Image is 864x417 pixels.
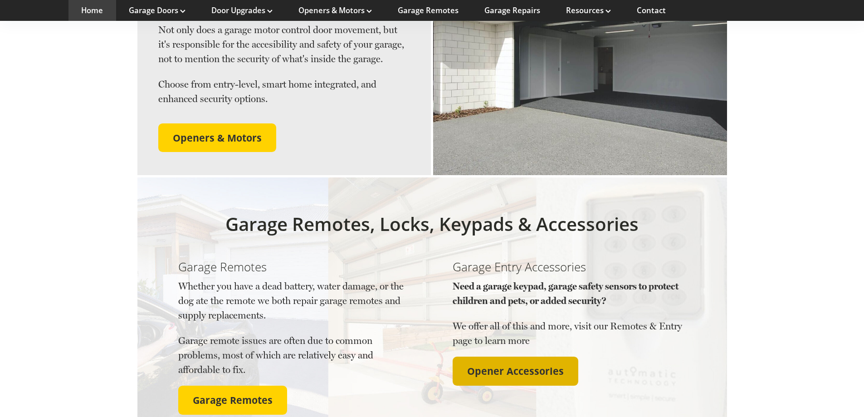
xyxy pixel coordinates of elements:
[178,260,412,279] h3: Garage Remotes
[453,319,686,348] p: We offer all of this and more, visit our Remotes & Entry page to learn more
[81,5,103,15] a: Home
[178,334,412,377] p: Garage remote issues are often due to common problems, most of which are relatively easy and affo...
[453,280,679,306] strong: Need a garage keypad, garage safety sensors to protect children and pets, or added security?
[158,23,410,77] p: Not only does a garage motor control door movement, but it's responsible for the accesibility and...
[484,5,540,15] a: Garage Repairs
[158,123,276,152] a: Openers & Motors
[173,132,262,144] span: Openers & Motors
[453,260,686,279] h3: Garage Entry Accessories
[453,357,578,386] a: Opener Accessories
[467,365,564,377] span: Opener Accessories
[566,5,611,15] a: Resources
[178,279,412,334] p: Whether you have a dead battery, water damage, or the dog ate the remote we both repair garage re...
[637,5,666,15] a: Contact
[178,386,287,415] a: Garage Remotes
[178,213,686,235] h2: Garage Remotes, Locks, Keypads & Accessories
[158,77,410,106] p: Choose from entry-level, smart home integrated, and enhanced security options.
[193,394,273,406] span: Garage Remotes
[398,5,459,15] a: Garage Remotes
[211,5,273,15] a: Door Upgrades
[129,5,185,15] a: Garage Doors
[298,5,372,15] a: Openers & Motors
